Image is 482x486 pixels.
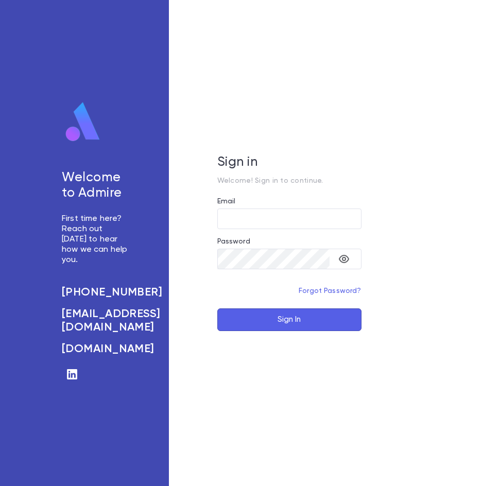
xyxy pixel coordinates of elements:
[217,155,361,170] h5: Sign in
[62,214,128,265] p: First time here? Reach out [DATE] to hear how we can help you.
[217,197,236,205] label: Email
[217,177,361,185] p: Welcome! Sign in to continue.
[62,342,128,356] a: [DOMAIN_NAME]
[299,287,361,294] a: Forgot Password?
[334,249,354,269] button: toggle password visibility
[62,307,128,334] a: [EMAIL_ADDRESS][DOMAIN_NAME]
[62,170,128,201] h5: Welcome to Admire
[217,237,250,246] label: Password
[217,308,361,331] button: Sign In
[62,286,128,299] a: [PHONE_NUMBER]
[62,101,104,143] img: logo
